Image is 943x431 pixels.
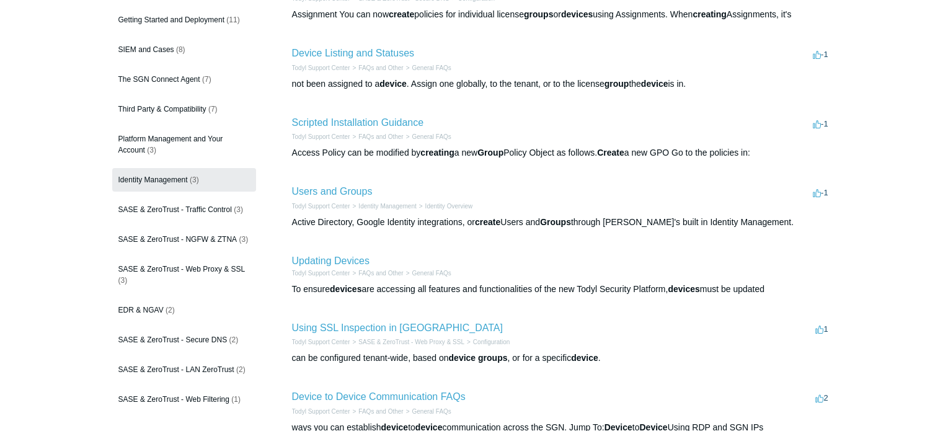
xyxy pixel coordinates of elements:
[813,50,828,59] span: -1
[229,335,238,344] span: (2)
[350,202,416,211] li: Identity Management
[597,148,624,158] em: Create
[524,9,553,19] em: groups
[813,188,828,197] span: -1
[118,16,224,24] span: Getting Started and Deployment
[358,133,403,140] a: FAQs and Other
[464,337,510,347] li: Configuration
[176,45,185,54] span: (8)
[118,45,174,54] span: SIEM and Cases
[478,353,507,363] em: groups
[112,298,256,322] a: EDR & NGAV (2)
[813,119,828,128] span: -1
[425,203,473,210] a: Identity Overview
[292,339,350,345] a: Todyl Support Center
[473,339,510,345] a: Configuration
[118,105,206,113] span: Third Party & Compatibility
[112,38,256,61] a: SIEM and Cases (8)
[118,75,200,84] span: The SGN Connect Agent
[112,127,256,162] a: Platform Management and Your Account (3)
[477,148,503,158] em: Group
[417,202,473,211] li: Identity Overview
[358,408,403,415] a: FAQs and Other
[118,365,234,374] span: SASE & ZeroTrust - LAN ZeroTrust
[118,176,188,184] span: Identity Management
[112,8,256,32] a: Getting Started and Deployment (11)
[292,255,370,266] a: Updating Devices
[412,64,451,71] a: General FAQs
[292,78,831,91] div: not been assigned to a . Assign one globally, to the tenant, or to the license the is in.
[668,284,699,294] em: devices
[350,407,403,416] li: FAQs and Other
[231,395,241,404] span: (1)
[112,168,256,192] a: Identity Management (3)
[815,324,828,334] span: 1
[420,148,454,158] em: creating
[292,133,350,140] a: Todyl Support Center
[292,352,831,365] div: can be configured tenant-wide, based on , or for a specific .
[112,97,256,121] a: Third Party & Compatibility (7)
[226,16,239,24] span: (11)
[404,132,451,141] li: General FAQs
[202,75,211,84] span: (7)
[112,198,256,221] a: SASE & ZeroTrust - Traffic Control (3)
[475,217,500,227] em: create
[604,79,629,89] em: group
[292,202,350,211] li: Todyl Support Center
[389,9,414,19] em: create
[112,388,256,411] a: SASE & ZeroTrust - Web Filtering (1)
[208,105,218,113] span: (7)
[292,322,503,333] a: Using SSL Inspection in [GEOGRAPHIC_DATA]
[118,335,228,344] span: SASE & ZeroTrust - Secure DNS
[118,205,232,214] span: SASE & ZeroTrust - Traffic Control
[540,217,571,227] em: Groups
[330,284,361,294] em: devices
[350,269,403,278] li: FAQs and Other
[358,339,464,345] a: SASE & ZeroTrust - Web Proxy & SSL
[358,203,416,210] a: Identity Management
[292,270,350,277] a: Todyl Support Center
[292,203,350,210] a: Todyl Support Center
[112,328,256,352] a: SASE & ZeroTrust - Secure DNS (2)
[292,216,831,229] div: Active Directory, Google Identity integrations, or Users and through [PERSON_NAME]'s built in Ide...
[112,358,256,381] a: SASE & ZeroTrust - LAN ZeroTrust (2)
[404,407,451,416] li: General FAQs
[404,269,451,278] li: General FAQs
[236,365,246,374] span: (2)
[350,63,403,73] li: FAQs and Other
[448,353,476,363] em: device
[190,176,199,184] span: (3)
[412,133,451,140] a: General FAQs
[350,132,403,141] li: FAQs and Other
[118,306,164,314] span: EDR & NGAV
[292,337,350,347] li: Todyl Support Center
[561,9,593,19] em: devices
[358,270,403,277] a: FAQs and Other
[118,135,223,154] span: Platform Management and Your Account
[292,283,831,296] div: To ensure are accessing all features and functionalities of the new Todyl Security Platform, must...
[118,276,128,285] span: (3)
[118,235,237,244] span: SASE & ZeroTrust - NGFW & ZTNA
[118,395,229,404] span: SASE & ZeroTrust - Web Filtering
[292,8,831,21] div: Assignment You can now policies for individual license or using Assignments. When Assignments, it's
[292,48,414,58] a: Device Listing and Statuses
[292,269,350,278] li: Todyl Support Center
[358,64,403,71] a: FAQs and Other
[234,205,243,214] span: (3)
[292,186,373,197] a: Users and Groups
[641,79,668,89] em: device
[815,393,828,402] span: 2
[292,117,424,128] a: Scripted Installation Guidance
[404,63,451,73] li: General FAQs
[118,265,246,273] span: SASE & ZeroTrust - Web Proxy & SSL
[292,64,350,71] a: Todyl Support Center
[693,9,726,19] em: creating
[350,337,464,347] li: SASE & ZeroTrust - Web Proxy & SSL
[166,306,175,314] span: (2)
[571,353,598,363] em: device
[112,68,256,91] a: The SGN Connect Agent (7)
[147,146,156,154] span: (3)
[112,257,256,292] a: SASE & ZeroTrust - Web Proxy & SSL (3)
[412,408,451,415] a: General FAQs
[112,228,256,251] a: SASE & ZeroTrust - NGFW & ZTNA (3)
